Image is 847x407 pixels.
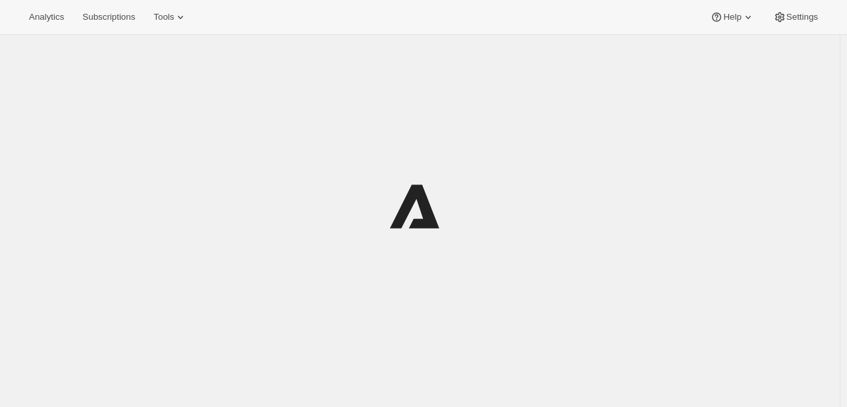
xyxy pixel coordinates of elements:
[723,12,741,22] span: Help
[702,8,762,26] button: Help
[82,12,135,22] span: Subscriptions
[146,8,195,26] button: Tools
[786,12,818,22] span: Settings
[74,8,143,26] button: Subscriptions
[765,8,826,26] button: Settings
[21,8,72,26] button: Analytics
[29,12,64,22] span: Analytics
[153,12,174,22] span: Tools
